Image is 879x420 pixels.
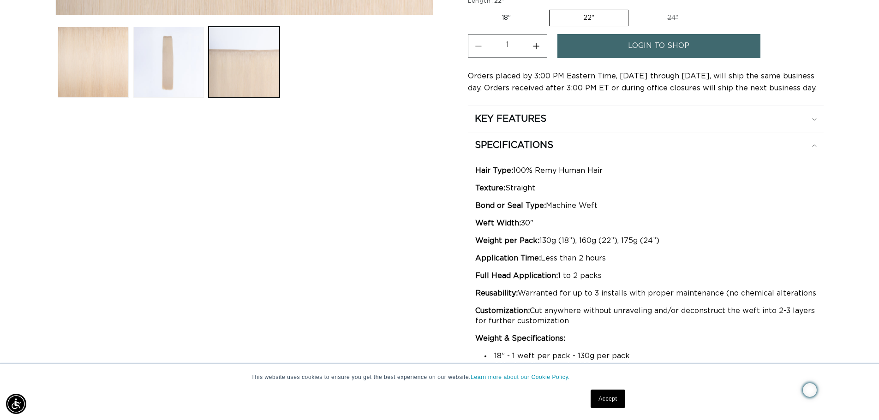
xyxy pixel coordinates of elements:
strong: Weft Width: [475,219,521,227]
span: login to shop [628,34,689,58]
strong: Hair Type: [475,167,513,174]
strong: Application Time: [475,254,541,262]
label: 22" [549,10,628,26]
p: 1 to 2 packs [475,271,816,281]
a: Learn more about our Cookie Policy. [471,374,570,380]
p: Machine Weft [475,201,816,211]
strong: Full Head Application: [475,272,558,279]
button: Load image 3 in gallery view [209,27,280,98]
p: Cut anywhere without unraveling and/or deconstruct the weft into 2-3 layers for further customiza... [475,306,816,326]
p: This website uses cookies to ensure you get the best experience on our website. [251,373,628,381]
li: 18” - 1 weft per pack - 130g per pack [484,351,816,361]
label: 18" [468,10,544,26]
button: Load image 2 in gallery view [133,27,204,98]
p: Less than 2 hours [475,253,816,263]
li: 22” - 1 weft per pack - 160g per pack [484,361,816,371]
h2: SPECIFICATIONS [475,139,553,151]
p: 130g (18”), 160g (22”), 175g (24”) [475,236,816,246]
a: login to shop [557,34,760,58]
h2: KEY FEATURES [475,113,546,125]
a: Accept [591,390,625,408]
p: Straight [475,183,816,193]
div: Accessibility Menu [6,394,26,414]
summary: SPECIFICATIONS [468,132,824,158]
p: 100% Remy Human Hair [475,166,816,176]
strong: Weight per Pack: [475,237,539,244]
strong: Weight & Specifications: [475,335,565,342]
strong: Customization: [475,307,530,314]
button: Load image 1 in gallery view [58,27,129,98]
p: 30" [475,218,816,228]
p: Warranted for up to 3 installs with proper maintenance (no chemical alterations [475,288,816,298]
label: 24" [634,10,712,26]
strong: Texture: [475,184,505,192]
strong: Bond or Seal Type: [475,202,546,209]
span: Orders placed by 3:00 PM Eastern Time, [DATE] through [DATE], will ship the same business day. Or... [468,72,817,92]
strong: Reusability: [475,290,518,297]
summary: KEY FEATURES [468,106,824,132]
iframe: Chat Widget [833,376,879,420]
